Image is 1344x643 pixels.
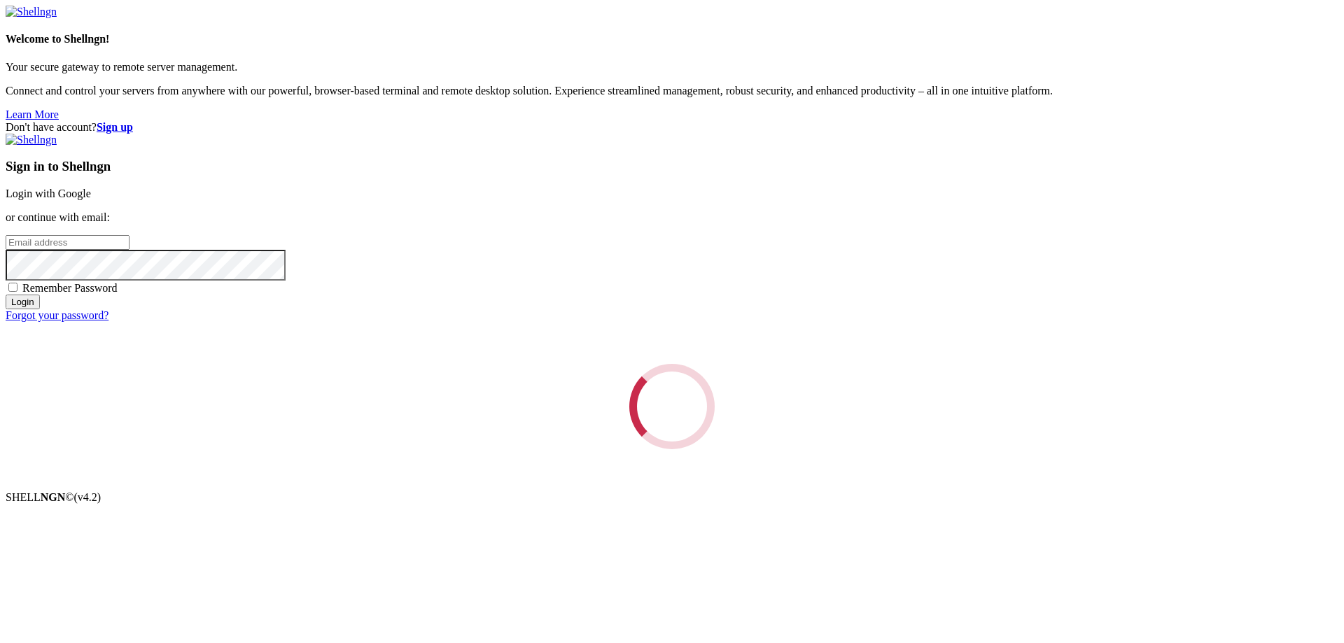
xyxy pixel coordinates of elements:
a: Learn More [6,108,59,120]
a: Sign up [97,121,133,133]
img: Shellngn [6,6,57,18]
div: Don't have account? [6,121,1338,134]
span: SHELL © [6,491,101,503]
b: NGN [41,491,66,503]
input: Email address [6,235,129,250]
span: Remember Password [22,282,118,294]
span: 4.2.0 [74,491,101,503]
input: Remember Password [8,283,17,292]
a: Login with Google [6,188,91,199]
a: Forgot your password? [6,309,108,321]
img: Shellngn [6,134,57,146]
p: or continue with email: [6,211,1338,224]
h4: Welcome to Shellngn! [6,33,1338,45]
p: Connect and control your servers from anywhere with our powerful, browser-based terminal and remo... [6,85,1338,97]
p: Your secure gateway to remote server management. [6,61,1338,73]
div: Loading... [622,357,722,457]
input: Login [6,295,40,309]
h3: Sign in to Shellngn [6,159,1338,174]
